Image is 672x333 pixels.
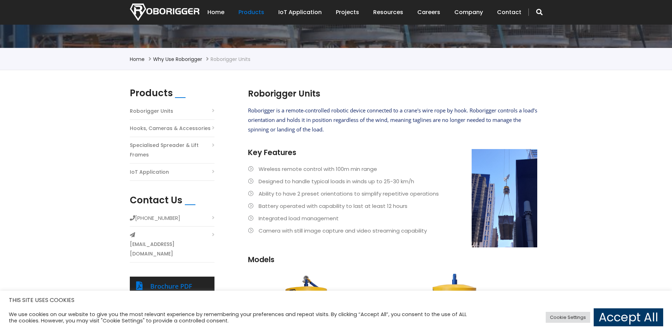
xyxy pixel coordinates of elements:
a: Company [454,1,483,23]
li: Camera with still image capture and video streaming capability [248,226,537,235]
li: Roborigger Units [211,55,250,63]
a: Brochure PDF [150,282,192,290]
h3: Key Features [248,147,537,158]
a: Home [130,56,145,63]
a: Roborigger Units [130,106,173,116]
a: Specialised Spreader & Lift Frames [130,141,214,160]
a: Why use Roborigger [153,56,202,63]
li: Wireless remote control with 100m min range [248,164,537,174]
li: Ability to have 2 preset orientations to simplify repetitive operations [248,189,537,198]
div: We use cookies on our website to give you the most relevant experience by remembering your prefer... [9,311,467,324]
span: Roborigger is a remote-controlled robotic device connected to a crane's wire rope by hook. Robori... [248,107,537,133]
a: Careers [417,1,440,23]
a: Projects [336,1,359,23]
a: IoT Application [278,1,322,23]
h3: Models [248,254,537,265]
h2: Roborigger Units [248,88,537,100]
li: Designed to handle typical loads in winds up to 25-30 km/h [248,177,537,186]
li: Integrated load management [248,214,537,223]
a: Hooks, Cameras & Accessories [130,124,211,133]
li: [PHONE_NUMBER] [130,213,214,227]
h2: Products [130,88,173,99]
a: [EMAIL_ADDRESS][DOMAIN_NAME] [130,240,214,259]
a: Contact [497,1,521,23]
a: Cookie Settings [546,312,590,323]
a: Accept All [594,308,663,326]
a: IoT Application [130,167,169,177]
li: Battery operated with capability to last at least 12 hours [248,201,537,211]
h5: THIS SITE USES COOKIES [9,296,663,305]
h2: Contact Us [130,195,182,206]
a: Home [207,1,224,23]
a: Resources [373,1,403,23]
img: Nortech [130,4,199,21]
a: Products [238,1,264,23]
